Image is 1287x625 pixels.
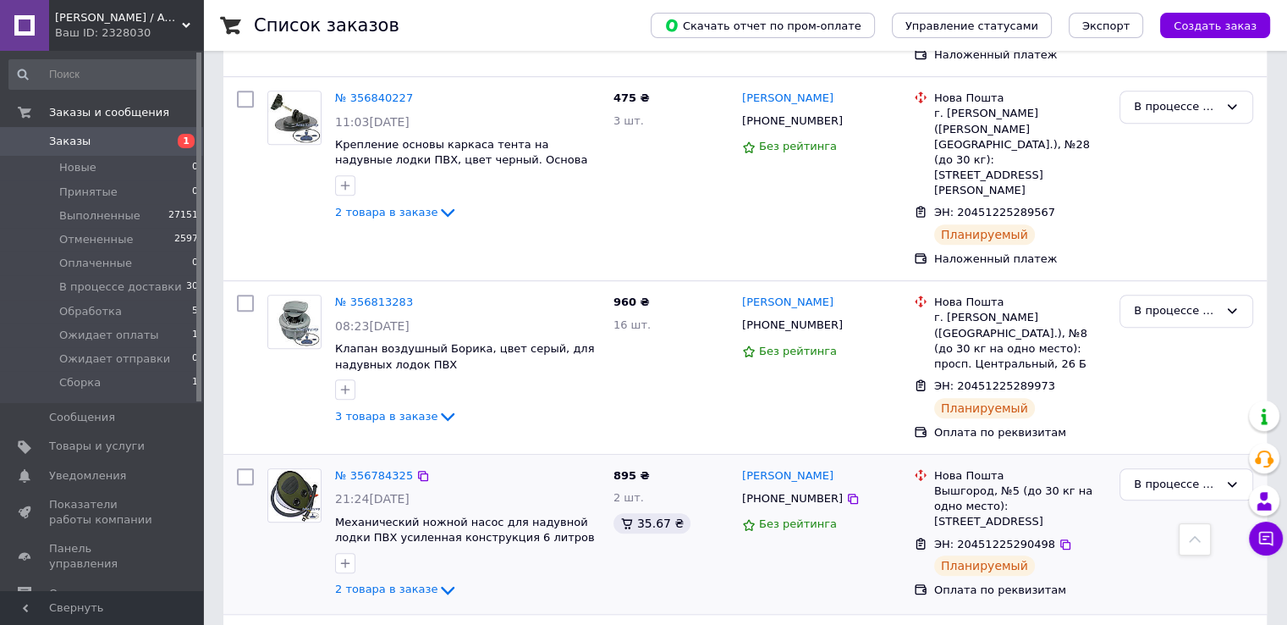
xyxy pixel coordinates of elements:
div: Планируемый [934,398,1035,418]
span: 0 [192,185,198,200]
div: В процессе доставки [1134,476,1218,494]
div: Вышгород, №5 (до 30 кг на одно место): [STREET_ADDRESS] [934,484,1106,530]
div: Нова Пошта [934,468,1106,484]
span: 27151 [168,208,198,224]
span: Новые [59,160,96,175]
span: 1 [192,328,198,343]
span: [PHONE_NUMBER] [742,114,843,127]
span: 16 шт. [613,318,651,331]
div: г. [PERSON_NAME] ([PERSON_NAME][GEOGRAPHIC_DATA].), №28 (до 30 кг): [STREET_ADDRESS][PERSON_NAME] [934,106,1106,198]
a: № 356840227 [335,91,413,104]
div: г. [PERSON_NAME] ([GEOGRAPHIC_DATA].), №8 (до 30 кг на одно место): просп. Центральный, 26 Б [934,310,1106,372]
span: 0 [192,256,198,271]
span: Выполненные [59,208,140,224]
a: Клапан воздушный Борика, цвет серый, для надувных лодок ПВХ [335,342,594,371]
span: 475 ₴ [613,91,650,104]
div: Наложенный платеж [934,47,1106,63]
span: Заказы [49,134,91,149]
span: ЭН: 20451225290498 [934,538,1055,550]
span: Сообщения [49,410,115,425]
span: Скачать отчет по пром-оплате [664,18,861,33]
span: Принятые [59,185,118,200]
h1: Список заказов [254,15,399,36]
div: Оплата по реквизитам [934,583,1106,598]
a: № 356784325 [335,469,413,482]
span: Ожидает оплаты [59,328,159,343]
div: Нова Пошта [934,91,1106,106]
div: 35.67 ₴ [613,513,690,534]
div: Планируемый [934,556,1035,576]
div: Планируемый [934,224,1035,245]
span: 21:24[DATE] [335,492,410,506]
div: В процессе доставки [1134,302,1218,320]
span: 1 [178,134,195,148]
span: 08:23[DATE] [335,319,410,333]
span: 0 [192,351,198,367]
div: Оплата по реквизитам [934,425,1106,440]
span: 11:03[DATE] [335,115,410,129]
a: Механический ножной насос для надувной лодки ПВХ усиленная конструкция 6 литров - лодочные насосы [335,516,595,560]
span: Оплаченные [59,256,132,271]
span: Ожидает отправки [59,351,170,367]
img: Фото товару [268,91,321,144]
span: Создать заказ [1174,19,1257,32]
a: Фото товару [267,295,322,349]
span: Обработка [59,304,122,319]
a: 3 товара в заказе [335,410,458,423]
span: Без рейтинга [759,345,837,357]
a: Фото товару [267,468,322,523]
div: Нова Пошта [934,295,1106,310]
span: Заказы и сообщения [49,105,169,120]
div: Наложенный платеж [934,252,1106,267]
span: 2 шт. [613,491,644,504]
button: Скачать отчет по пром-оплате [651,13,875,38]
span: 3 товара в заказе [335,410,437,423]
a: Фото товару [267,91,322,145]
span: 895 ₴ [613,469,650,482]
span: 1 [192,375,198,390]
span: ЭН: 20451225289567 [934,206,1055,218]
img: Фото товару [268,296,321,348]
a: [PERSON_NAME] [742,91,833,107]
a: [PERSON_NAME] [742,295,833,311]
span: 5 [192,304,198,319]
input: Поиск [8,59,200,90]
span: Управление статусами [905,19,1038,32]
div: В процессе доставки [1134,98,1218,116]
span: 2 товара в заказе [335,584,437,596]
div: Ваш ID: 2328030 [55,25,203,41]
span: Отзывы [49,586,94,601]
span: Панель управления [49,541,157,572]
a: Крепление основы каркаса тента на надувные лодки ПВХ, цвет черный. Основа крепления каркаса тента... [335,138,587,182]
a: [PERSON_NAME] [742,468,833,484]
span: 3 шт. [613,114,644,127]
span: В процессе доставки [59,279,182,295]
span: Отмененные [59,232,133,247]
span: 2 товара в заказе [335,206,437,218]
a: 2 товара в заказе [335,206,458,218]
img: Фото товару [268,469,321,522]
span: 2597 [174,232,198,247]
span: ЭН: 20451225289973 [934,379,1055,392]
a: 2 товара в заказе [335,583,458,595]
span: Экспорт [1082,19,1130,32]
span: [PHONE_NUMBER] [742,318,843,331]
a: Создать заказ [1143,19,1270,31]
span: Аква Крузер / Aqua Cruiser [55,10,182,25]
span: Уведомления [49,468,126,484]
button: Чат с покупателем [1249,522,1283,556]
button: Экспорт [1069,13,1143,38]
button: Создать заказ [1160,13,1270,38]
span: Без рейтинга [759,517,837,530]
span: 0 [192,160,198,175]
a: № 356813283 [335,296,413,308]
span: Без рейтинга [759,140,837,152]
button: Управление статусами [892,13,1052,38]
span: [PHONE_NUMBER] [742,492,843,505]
span: Сборка [59,375,101,390]
span: Товары и услуги [49,439,145,454]
span: 30 [186,279,198,295]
